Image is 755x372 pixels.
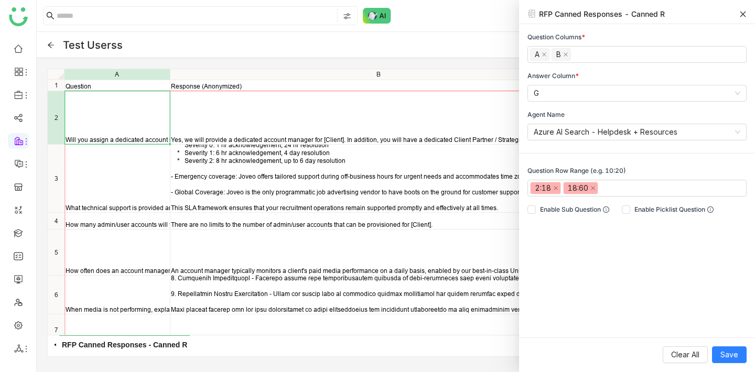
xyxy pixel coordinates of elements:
img: excel.svg [527,9,536,18]
span: RFP Canned Responses - Canned R [59,335,190,354]
nz-select-item: G [534,85,740,101]
span: Save [720,349,738,360]
div: Question Columns [527,32,747,42]
img: logo [9,7,28,26]
div: A [535,49,540,60]
button: Save [712,346,747,363]
nz-select-item: B [552,48,571,61]
div: 2:18 [535,182,551,194]
nz-select-item: 18:60 [563,182,598,194]
span: Enable Picklist Question [630,205,718,214]
span: Enable Sub Question [536,205,613,214]
div: Test Userss [63,39,123,51]
div: Answer Column [527,71,747,81]
nz-select-item: Azure AI Search - Helpdesk + Resources [534,124,740,140]
img: ask-buddy-normal.svg [363,8,391,24]
div: Question Row Range (e.g. 10:20) [527,166,747,176]
button: Clear All [663,346,708,363]
div: Agent Name [527,110,747,119]
div: RFP Canned Responses - Canned R [539,8,665,19]
div: B [556,49,561,60]
div: 18:60 [568,182,588,194]
nz-select-item: 2:18 [530,182,561,194]
nz-select-item: A [530,48,549,61]
img: search-type.svg [343,12,351,20]
span: Clear All [671,349,699,360]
